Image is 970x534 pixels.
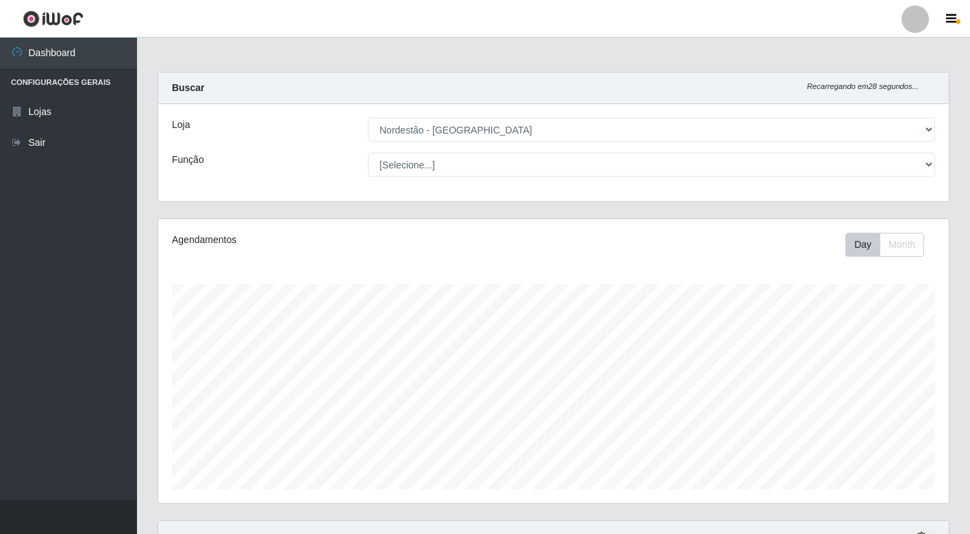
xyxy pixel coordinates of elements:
div: First group [845,233,924,257]
strong: Buscar [172,82,204,93]
i: Recarregando em 28 segundos... [807,82,919,90]
label: Loja [172,118,190,132]
div: Toolbar with button groups [845,233,935,257]
button: Day [845,233,880,257]
label: Função [172,153,204,167]
img: CoreUI Logo [23,10,84,27]
div: Agendamentos [172,233,478,247]
button: Month [880,233,924,257]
